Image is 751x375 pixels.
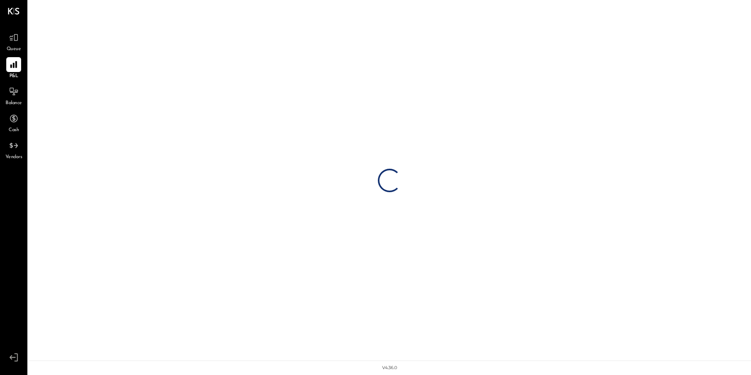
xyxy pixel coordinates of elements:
a: Vendors [0,138,27,161]
span: Vendors [5,154,22,161]
div: v 4.36.0 [382,365,397,371]
span: Cash [9,127,19,134]
span: P&L [9,73,18,80]
span: Balance [5,100,22,107]
a: Queue [0,30,27,53]
a: P&L [0,57,27,80]
a: Cash [0,111,27,134]
a: Balance [0,84,27,107]
span: Queue [7,46,21,53]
